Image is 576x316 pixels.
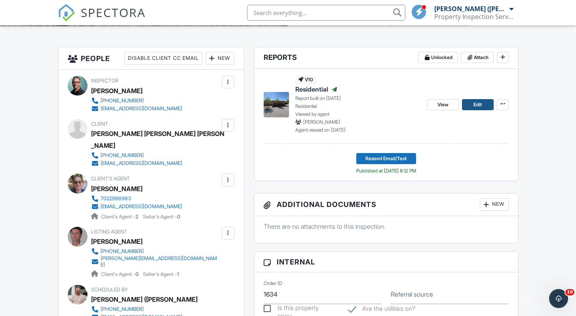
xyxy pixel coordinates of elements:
span: Client's Agent [91,176,130,182]
a: [PHONE_NUMBER] [91,305,191,313]
a: [PERSON_NAME][EMAIL_ADDRESS][DOMAIN_NAME] [91,255,220,268]
a: [EMAIL_ADDRESS][DOMAIN_NAME] [91,105,182,113]
span: SPECTORA [81,4,146,21]
div: [PERSON_NAME] [91,85,143,97]
div: New [205,52,234,65]
label: Order ID [264,280,282,287]
div: [EMAIL_ADDRESS][DOMAIN_NAME] [101,203,182,210]
div: [PHONE_NUMBER] [101,306,144,312]
span: Listing Agent [91,229,127,235]
div: [PHONE_NUMBER] [101,152,144,159]
img: The Best Home Inspection Software - Spectora [58,4,75,21]
a: [PERSON_NAME] [91,183,143,195]
a: [EMAIL_ADDRESS][DOMAIN_NAME] [91,159,220,167]
span: Client [91,121,108,127]
a: [EMAIL_ADDRESS][DOMAIN_NAME] [91,203,182,211]
span: Seller's Agent - [143,271,179,277]
a: [PHONE_NUMBER] [91,97,182,105]
h3: People [58,47,244,70]
div: [EMAIL_ADDRESS][DOMAIN_NAME] [101,160,182,167]
span: Client's Agent - [101,271,140,277]
strong: 2 [135,214,139,220]
div: Disable Client CC Email [124,52,202,65]
a: [PHONE_NUMBER] [91,247,220,255]
label: Is this property occupied? [264,304,339,314]
p: There are no attachments to this inspection. [264,222,509,231]
span: 10 [565,289,574,295]
div: [PERSON_NAME] ([PERSON_NAME] [91,293,198,305]
div: [PERSON_NAME][EMAIL_ADDRESS][DOMAIN_NAME] [101,255,220,268]
div: [PERSON_NAME] ([PERSON_NAME] [434,5,508,13]
label: Are the utilities on? [348,305,415,315]
input: Search everything... [247,5,405,21]
strong: 0 [177,214,180,220]
strong: 0 [135,271,139,277]
div: 7022966983 [101,195,131,202]
strong: 1 [177,271,179,277]
span: Inspector [91,78,118,84]
h3: Internal [254,252,518,272]
div: [EMAIL_ADDRESS][DOMAIN_NAME] [101,105,182,112]
iframe: Intercom live chat [549,289,568,308]
div: Property Inspection Services, LLC [434,13,513,21]
span: Client's Agent - [101,214,140,220]
div: [PHONE_NUMBER] [101,248,144,255]
a: [PERSON_NAME] [91,236,143,247]
a: 7022966983 [91,195,182,203]
a: [PHONE_NUMBER] [91,151,220,159]
div: New [480,198,509,211]
h3: Additional Documents [254,193,518,216]
span: Seller's Agent - [143,214,180,220]
span: Scheduled By [91,287,128,293]
div: [PERSON_NAME] [PERSON_NAME] [PERSON_NAME] [91,128,226,151]
a: SPECTORA [58,11,146,27]
div: [PHONE_NUMBER] [101,98,144,104]
label: Referral source [391,290,433,299]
